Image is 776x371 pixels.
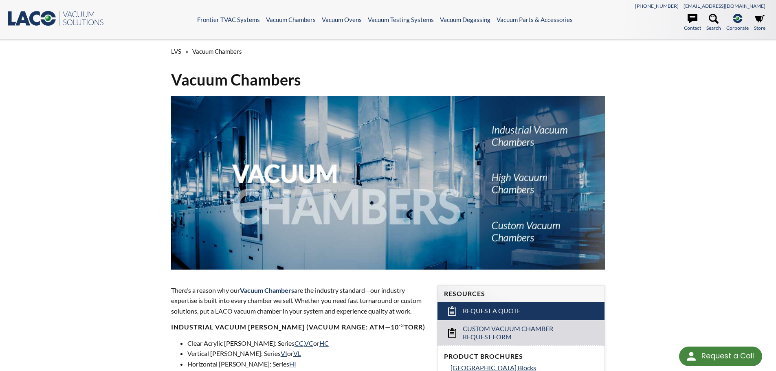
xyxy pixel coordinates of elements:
[171,70,605,90] h1: Vacuum Chambers
[304,339,313,347] a: VC
[293,349,301,357] a: VL
[368,16,434,23] a: Vacuum Testing Systems
[171,285,428,316] p: There’s a reason why our are the industry standard—our industry expertise is built into every cha...
[463,307,521,315] span: Request a Quote
[187,359,428,369] li: Horizontal [PERSON_NAME]: Series
[192,48,242,55] span: Vacuum Chambers
[295,339,303,347] a: CC
[754,14,765,32] a: Store
[319,339,329,347] a: HC
[701,347,754,365] div: Request a Call
[440,16,490,23] a: Vacuum Degassing
[726,24,749,32] span: Corporate
[635,3,679,9] a: [PHONE_NUMBER]
[187,338,428,349] li: Clear Acrylic [PERSON_NAME]: Series , or
[437,302,605,320] a: Request a Quote
[171,48,181,55] span: LVS
[437,320,605,346] a: Custom Vacuum Chamber Request Form
[684,14,701,32] a: Contact
[706,14,721,32] a: Search
[187,348,428,359] li: Vertical [PERSON_NAME]: Series or
[444,290,598,298] h4: Resources
[497,16,573,23] a: Vacuum Parts & Accessories
[281,349,287,357] a: VI
[197,16,260,23] a: Frontier TVAC Systems
[240,286,294,294] span: Vacuum Chambers
[171,96,605,270] img: Vacuum Chambers
[679,347,762,366] div: Request a Call
[322,16,362,23] a: Vacuum Ovens
[444,352,598,361] h4: Product Brochures
[399,322,404,328] sup: -3
[171,40,605,63] div: »
[289,360,296,368] a: HI
[463,325,580,342] span: Custom Vacuum Chamber Request Form
[266,16,316,23] a: Vacuum Chambers
[685,350,698,363] img: round button
[684,3,765,9] a: [EMAIL_ADDRESS][DOMAIN_NAME]
[171,323,428,331] h4: Industrial Vacuum [PERSON_NAME] (vacuum range: atm—10 Torr)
